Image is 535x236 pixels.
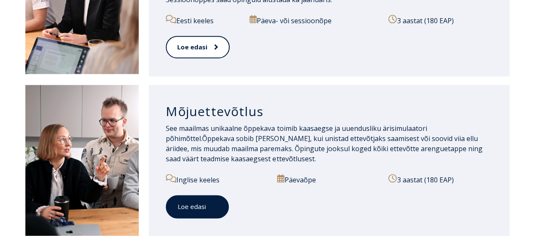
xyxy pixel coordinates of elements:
[277,174,381,185] p: Päevaõpe
[166,124,427,143] span: See maailmas unikaalne õppekava toimib kaasaegse ja uuendusliku ärisimulaatori põhimõttel.
[166,15,242,26] p: Eesti keeles
[166,174,270,185] p: Inglise keeles
[166,134,482,163] span: Õppekava sobib [PERSON_NAME], kui unistad ettevõtjaks saamisest või soovid viia ellu äriidee, mis...
[25,85,139,236] img: Mõjuettevõtlus
[166,195,229,218] a: Loe edasi
[166,103,493,119] h3: Mõjuettevõtlus
[250,15,381,26] p: Päeva- või sessioonõpe
[388,15,493,26] p: 3 aastat (180 EAP)
[166,36,230,58] a: Loe edasi
[388,174,484,185] p: 3 aastat (180 EAP)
